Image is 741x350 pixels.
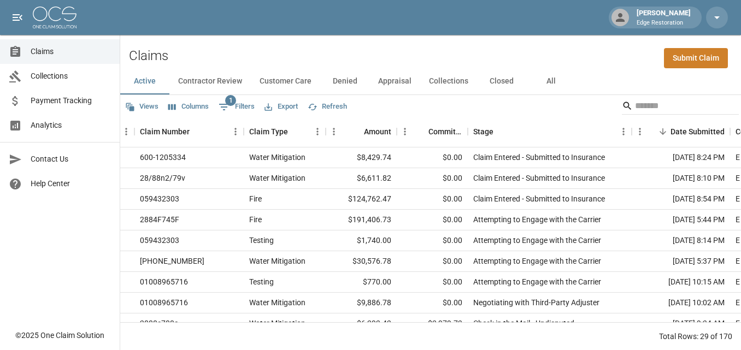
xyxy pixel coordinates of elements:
div: 2884F745F [140,214,179,225]
div: [DATE] 8:24 PM [632,147,730,168]
div: Stage [468,116,632,147]
button: Select columns [166,98,211,115]
div: © 2025 One Claim Solution [15,330,104,341]
div: Claim Type [249,116,288,147]
div: 28/88n2/79v [140,173,185,183]
div: Testing [249,235,274,246]
button: Sort [288,124,303,139]
div: $6,611.82 [326,168,397,189]
div: Negotiating with Third-Party Adjuster [473,297,599,308]
div: $0.00 [397,189,468,210]
div: $30,576.78 [326,251,397,272]
button: Show filters [216,98,257,116]
button: Menu [632,123,648,140]
div: 01008965716 [140,297,188,308]
div: 059432303 [140,193,179,204]
div: [PERSON_NAME] [632,8,695,27]
button: Menu [118,123,134,140]
div: 059432303 [140,235,179,246]
div: [DATE] 8:10 PM [632,168,730,189]
div: dynamic tabs [120,68,741,94]
button: Menu [326,123,342,140]
div: Check in the Mail - Undisputed [473,318,574,329]
div: 600-1205334 [140,152,186,163]
div: $191,406.73 [326,210,397,230]
div: $8,429.74 [326,147,397,168]
span: Claims [31,46,111,57]
button: All [526,68,575,94]
div: Attempting to Engage with the Carrier [473,235,601,246]
button: Export [262,98,301,115]
div: $1,740.00 [326,230,397,251]
div: Total Rows: 29 of 170 [659,331,732,342]
button: Sort [190,124,205,139]
div: Water Mitigation [249,256,305,266]
div: Claim Type [244,116,326,147]
span: Help Center [31,178,111,189]
span: 1 [225,95,236,106]
div: Attempting to Engage with the Carrier [473,256,601,266]
div: Claim Entered - Submitted to Insurance [473,193,605,204]
button: Active [120,68,169,94]
div: $0.00 [397,168,468,189]
div: $0.00 [397,147,468,168]
div: Water Mitigation [249,152,305,163]
div: Claim Entered - Submitted to Insurance [473,173,605,183]
button: Sort [413,124,428,139]
button: open drawer [7,7,28,28]
button: Collections [420,68,477,94]
div: Claim Number [140,116,190,147]
div: $124,762.47 [326,189,397,210]
div: $0.00 [397,293,468,313]
div: $0.00 [397,230,468,251]
button: Customer Care [251,68,320,94]
div: $0.00 [397,272,468,293]
div: $3,979.73 [397,313,468,334]
button: Appraisal [369,68,420,94]
h2: Claims [129,48,168,64]
button: Menu [309,123,326,140]
div: Search [622,97,739,117]
div: Committed Amount [428,116,462,147]
button: Sort [349,124,364,139]
button: Contractor Review [169,68,251,94]
div: Water Mitigation [249,297,305,308]
div: 2888c788s [140,318,178,329]
div: Amount [326,116,397,147]
button: Closed [477,68,526,94]
div: $770.00 [326,272,397,293]
div: Fire [249,193,262,204]
div: Water Mitigation [249,318,305,329]
button: Sort [493,124,509,139]
div: Fire [249,214,262,225]
p: Edge Restoration [637,19,691,28]
span: Analytics [31,120,111,131]
div: $6,393.43 [326,313,397,334]
span: Payment Tracking [31,95,111,106]
button: Menu [227,123,244,140]
button: Menu [615,123,632,140]
button: Sort [655,124,671,139]
div: [DATE] 5:44 PM [632,210,730,230]
div: Testing [249,276,274,287]
button: Views [122,98,161,115]
div: $0.00 [397,210,468,230]
div: [DATE] 9:34 AM [632,313,730,334]
span: Collections [31,70,111,82]
div: $9,886.78 [326,293,397,313]
div: Claim Number [134,116,244,147]
div: Attempting to Engage with the Carrier [473,214,601,225]
button: Menu [397,123,413,140]
div: Claim Entered - Submitted to Insurance [473,152,605,163]
div: Committed Amount [397,116,468,147]
button: Denied [320,68,369,94]
div: 01008965716 [140,276,188,287]
div: Date Submitted [632,116,730,147]
button: Refresh [305,98,350,115]
div: [DATE] 10:15 AM [632,272,730,293]
div: Amount [364,116,391,147]
div: Stage [473,116,493,147]
div: Date Submitted [671,116,725,147]
div: [DATE] 10:02 AM [632,293,730,313]
img: ocs-logo-white-transparent.png [33,7,77,28]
